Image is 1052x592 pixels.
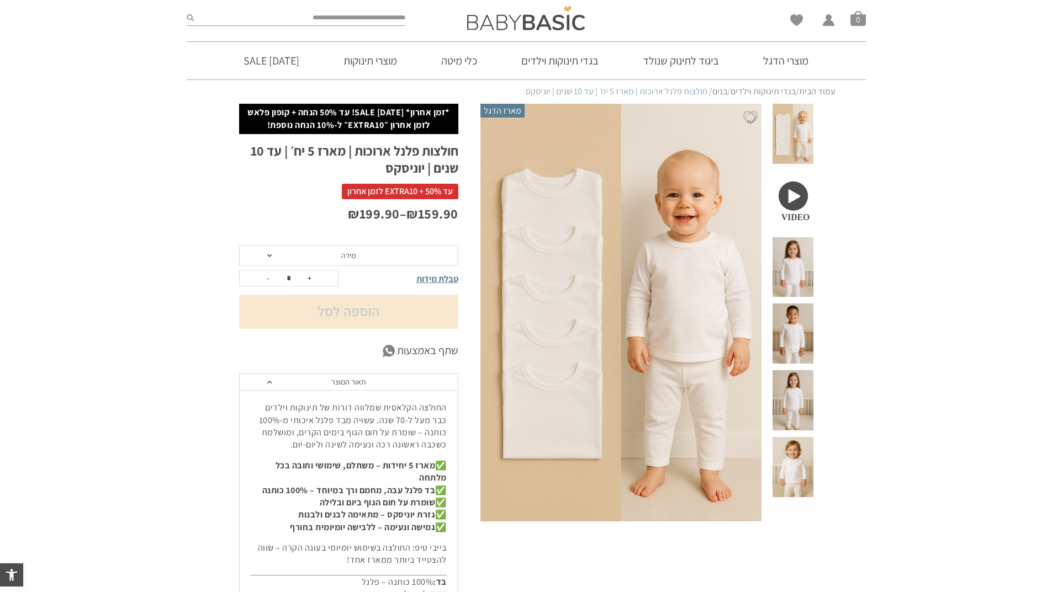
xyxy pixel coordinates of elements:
a: Wishlist [790,14,803,26]
span: ₪ [406,205,418,222]
a: תאור המוצר [240,374,458,391]
button: - [260,270,276,286]
span: שתף באמצעות [397,343,458,359]
a: ביגוד לתינוק שנולד [626,42,736,79]
img: Baby Basic בגדי תינוקות וילדים אונליין [467,6,585,30]
a: שתף באמצעות [239,343,458,359]
strong: שומרת על חום הגוף ביום ובלילה [320,497,436,508]
span: מידה [341,250,356,260]
a: מוצרי הדגל [747,42,825,79]
span: טבלת מידות [416,273,458,285]
a: סל קניות0 [850,10,866,26]
button: הוספה לסל [239,295,458,329]
strong: גמישה ונעימה – ללבישה יומיומית בחורף [290,521,435,533]
span: ₪ [348,205,360,222]
button: + [302,270,318,286]
bdi: 199.90 [348,205,400,222]
p: ✅ ✅ ✅ ✅ ✅ [251,460,447,534]
a: עמוד הבית [799,86,836,97]
a: בגדי תינוקות וילדים [505,42,615,79]
a: מוצרי תינוקות [327,42,414,79]
strong: גזרת יוניסקס – מתאימה לבנים ולבנות [298,509,435,520]
strong: בד פלנל עבה, מחמם ורך במיוחד – 100% כותנה [262,484,436,496]
a: בגדי תינוקות וילדים [731,86,796,97]
bdi: 159.90 [406,205,458,222]
input: כמות המוצר [278,270,300,286]
nav: Breadcrumb [217,86,836,98]
a: בנים [712,86,727,97]
span: עד 50% + EXTRA10 לזמן אחרון [342,184,458,199]
p: *זמן אחרון* [DATE] SALE! עד 50% הנחה + קופון פלאש לזמן אחרון ״EXTRA10״ ל-10% הנחה נוספת! [245,106,453,131]
a: [DATE] SALE [227,42,316,79]
p: החולצה הקלאסית שמלווה דורות של תינוקות וילדים כבר מעל ל-70 שנה. עשויה מבד פלנל איכותי מ-100% כותנ... [251,402,447,451]
h1: חולצות פלנל ארוכות | מארז 5 יח׳ | עד 10 שנים | יוניסקס [239,142,458,177]
span: Wishlist [790,14,803,30]
strong: בד: [433,576,447,588]
strong: מארז 5 יחידות – משתלם, שימושי וחובה בכל מלתחה [276,460,447,483]
a: כלי מיטה [425,42,494,79]
p: – [239,205,458,223]
span: מארז הדגל [480,104,525,117]
p: בייבי טיפ: החולצה בשימוש יומיומי בעונה הקרה – שווה להצטייד ביותר ממארז אחד! [251,542,447,567]
span: סל קניות [850,10,866,26]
